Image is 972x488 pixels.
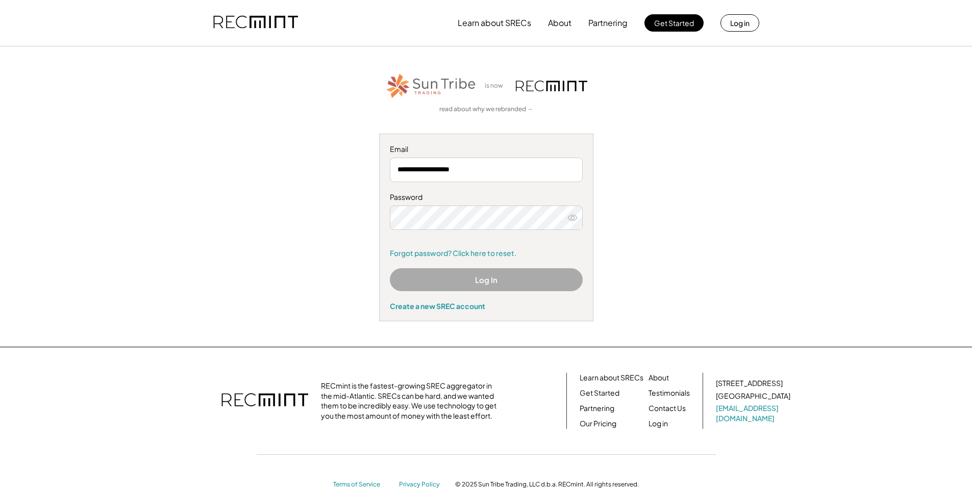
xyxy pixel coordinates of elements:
[390,192,583,202] div: Password
[458,13,531,33] button: Learn about SRECs
[390,144,583,155] div: Email
[716,391,790,401] div: [GEOGRAPHIC_DATA]
[213,6,298,40] img: recmint-logotype%403x.png
[390,248,583,259] a: Forgot password? Click here to reset.
[716,403,792,423] a: [EMAIL_ADDRESS][DOMAIN_NAME]
[580,373,643,383] a: Learn about SRECs
[649,403,686,414] a: Contact Us
[548,13,571,33] button: About
[580,403,614,414] a: Partnering
[716,378,783,389] div: [STREET_ADDRESS]
[390,268,583,291] button: Log In
[588,13,628,33] button: Partnering
[644,14,704,32] button: Get Started
[580,419,616,429] a: Our Pricing
[482,82,511,90] div: is now
[321,381,502,421] div: RECmint is the fastest-growing SREC aggregator in the mid-Atlantic. SRECs can be hard, and we wan...
[649,419,668,429] a: Log in
[390,301,583,311] div: Create a new SREC account
[649,373,669,383] a: About
[439,105,533,114] a: read about why we rebranded →
[649,388,690,398] a: Testimonials
[720,14,759,32] button: Log in
[221,383,308,419] img: recmint-logotype%403x.png
[580,388,619,398] a: Get Started
[516,81,587,91] img: recmint-logotype%403x.png
[385,72,477,100] img: STT_Horizontal_Logo%2B-%2BColor.png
